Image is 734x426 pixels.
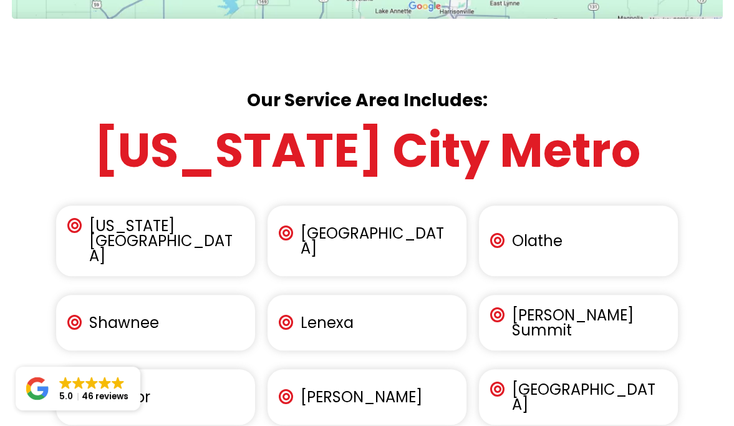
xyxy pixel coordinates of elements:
strong: Our Service Area Includes: [247,88,488,112]
p: Olathe [512,234,662,249]
a: Close GoogleGoogleGoogleGoogleGoogle 5.046 reviews [16,367,140,410]
p: Basehor [89,390,239,405]
p: [PERSON_NAME] [301,390,451,405]
p: [US_STATE][GEOGRAPHIC_DATA] [89,219,239,264]
p: [PERSON_NAME] Summit [512,308,662,338]
h1: [US_STATE] City Metro [6,120,729,181]
p: [GEOGRAPHIC_DATA] [512,382,662,412]
p: Shawnee [89,315,239,330]
p: [GEOGRAPHIC_DATA] [301,226,451,256]
p: Lenexa [301,315,451,330]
